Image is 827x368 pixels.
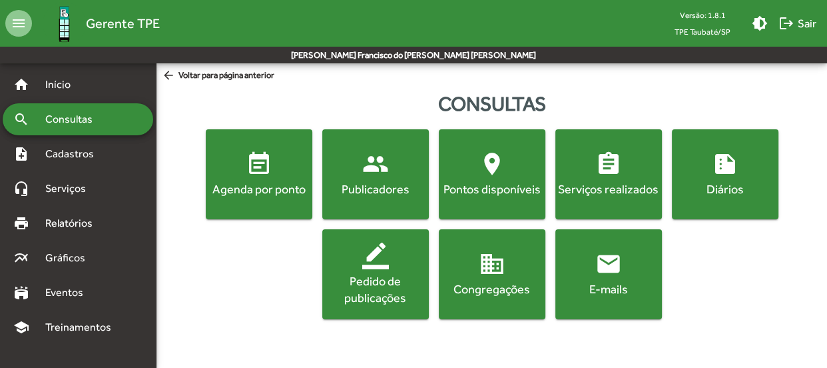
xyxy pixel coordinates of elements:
[672,129,778,219] button: Diários
[37,285,101,301] span: Eventos
[595,151,622,177] mat-icon: assignment
[322,129,429,219] button: Publicadores
[32,2,160,45] a: Gerente TPE
[322,229,429,319] button: Pedido de publicações
[206,129,312,219] button: Agenda por ponto
[37,77,90,93] span: Início
[37,250,103,266] span: Gráficos
[664,23,741,40] span: TPE Taubaté/SP
[439,129,545,219] button: Pontos disponíveis
[43,2,86,45] img: Logo
[752,15,768,31] mat-icon: brightness_medium
[441,281,543,297] div: Congregações
[37,146,111,162] span: Cadastros
[246,151,272,177] mat-icon: event_note
[37,181,104,197] span: Serviços
[13,319,29,335] mat-icon: school
[156,89,827,119] div: Consultas
[37,319,127,335] span: Treinamentos
[37,215,110,231] span: Relatórios
[778,15,794,31] mat-icon: logout
[558,281,659,297] div: E-mails
[325,273,426,306] div: Pedido de publicações
[37,111,110,127] span: Consultas
[162,69,274,83] span: Voltar para página anterior
[13,146,29,162] mat-icon: note_add
[441,181,543,197] div: Pontos disponíveis
[13,215,29,231] mat-icon: print
[325,181,426,197] div: Publicadores
[208,181,310,197] div: Agenda por ponto
[13,250,29,266] mat-icon: multiline_chart
[778,11,816,35] span: Sair
[86,13,160,34] span: Gerente TPE
[479,251,505,277] mat-icon: domain
[13,77,29,93] mat-icon: home
[5,10,32,37] mat-icon: menu
[558,181,659,197] div: Serviços realizados
[555,229,662,319] button: E-mails
[362,243,389,269] mat-icon: border_color
[773,11,822,35] button: Sair
[675,181,776,197] div: Diários
[664,7,741,23] div: Versão: 1.8.1
[479,151,505,177] mat-icon: location_on
[439,229,545,319] button: Congregações
[555,129,662,219] button: Serviços realizados
[13,181,29,197] mat-icon: headset_mic
[712,151,738,177] mat-icon: summarize
[13,111,29,127] mat-icon: search
[13,285,29,301] mat-icon: stadium
[162,69,178,83] mat-icon: arrow_back
[362,151,389,177] mat-icon: people
[595,251,622,277] mat-icon: email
